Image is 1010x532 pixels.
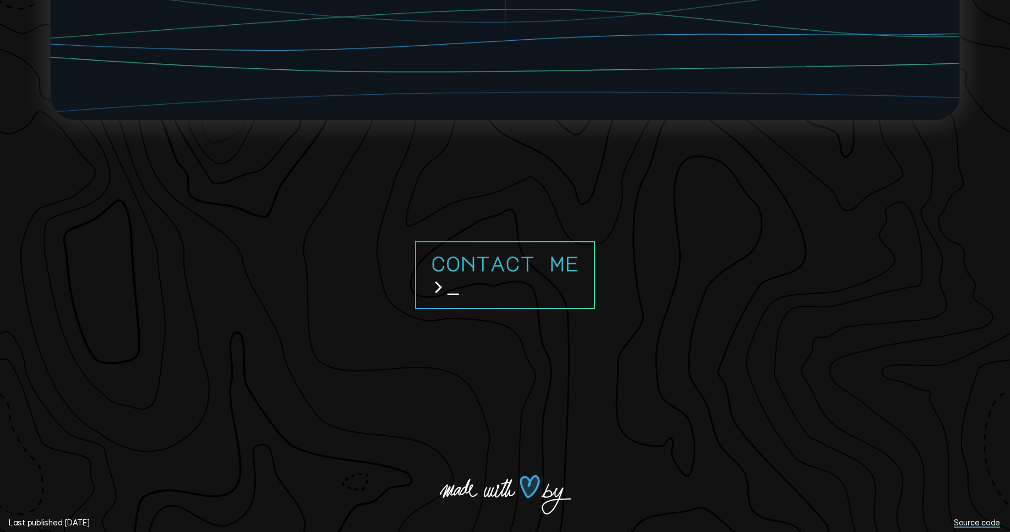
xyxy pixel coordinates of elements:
[439,474,572,515] svg: Made with love by: Renato Böhler
[431,252,580,275] span: Contact me
[9,515,90,530] span: August 17, 2025 at 4:10 AM
[64,518,90,527] time: [DATE]
[415,241,596,309] button: Contact me
[431,275,461,298] span: >
[953,515,1002,530] a: Source code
